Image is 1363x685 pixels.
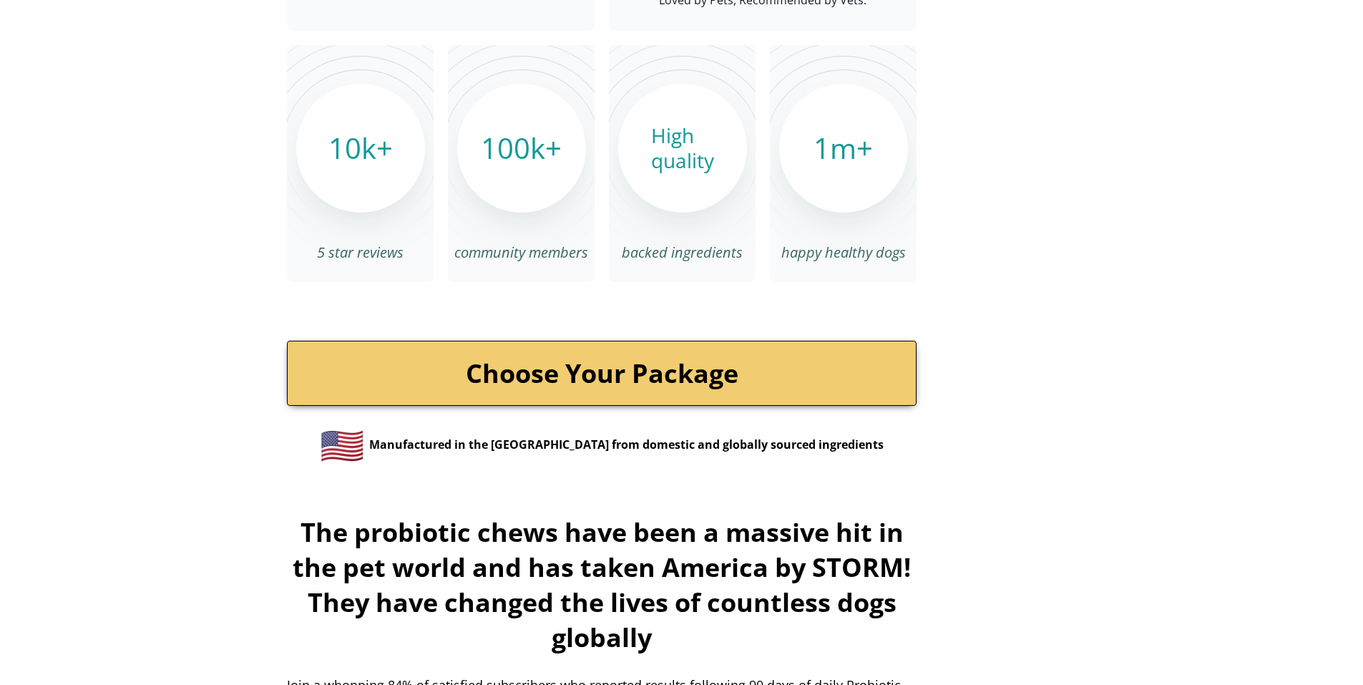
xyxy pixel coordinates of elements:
span: 1m+ [814,130,873,166]
span: High quality [651,123,714,173]
span: 🇺🇸 [320,420,364,469]
span: backed ingredients [622,243,743,262]
a: Choose Your Package [287,341,917,406]
span: 5 star reviews [317,243,404,262]
span: 10k+ [328,130,393,166]
h2: The probiotic chews have been a massive hit in the pet world and has taken America by STORM! They... [287,515,917,655]
span: happy healthy dogs [781,243,906,262]
span: Manufactured in the [GEOGRAPHIC_DATA] from domestic and globally sourced ingredients [369,437,884,452]
span: 100k+ [481,130,562,166]
span: community members [454,243,588,262]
